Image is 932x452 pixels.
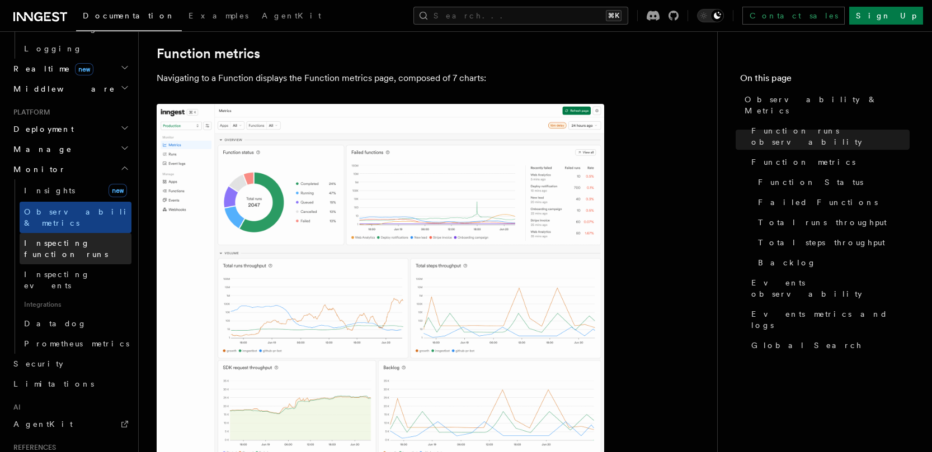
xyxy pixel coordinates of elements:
span: Datadog [24,319,87,328]
span: AgentKit [13,420,73,429]
a: Examples [182,3,255,30]
a: AgentKit [255,3,328,30]
span: Security [13,359,63,368]
a: Function metrics [747,152,910,172]
button: Monitor [9,159,131,179]
a: Insightsnew [20,179,131,202]
span: Insights [24,186,75,195]
a: AgentKit [9,414,131,434]
button: Search...⌘K [413,7,628,25]
span: Limitations [13,379,94,388]
a: Inspecting function runs [20,233,131,264]
span: new [75,63,93,75]
span: Deployment [9,123,74,135]
a: Events observability [747,273,910,304]
a: Total runs throughput [754,212,910,232]
a: Security [9,354,131,374]
a: Observability & Metrics [740,89,910,121]
span: Inspecting events [24,270,90,290]
span: Function Status [758,177,863,188]
span: Total runs throughput [758,217,887,228]
span: Backlog [758,257,816,268]
span: Platform [9,108,50,117]
span: Function runs observability [751,125,910,148]
span: Middleware [9,83,115,94]
span: new [109,184,127,197]
button: Toggle dark mode [697,9,724,22]
a: Inspecting events [20,264,131,296]
span: Realtime [9,63,93,74]
span: Logging [24,44,82,53]
a: Function metrics [157,46,260,61]
p: Navigating to a Function displays the Function metrics page, composed of 7 charts: [157,70,604,86]
a: Backlog [754,253,910,273]
a: Function runs observability [747,121,910,152]
kbd: ⌘K [606,10,622,21]
button: Manage [9,139,131,159]
span: Total steps throughput [758,237,885,248]
span: Monitor [9,164,66,175]
span: Global Search [751,340,862,351]
span: Function metrics [751,156,855,168]
a: Global Search [747,335,910,355]
span: Manage [9,144,72,155]
button: Middleware [9,79,131,99]
span: Documentation [83,11,175,20]
a: Sign Up [849,7,923,25]
button: Deployment [9,119,131,139]
span: Integrations [20,296,131,313]
span: Observability & metrics [24,207,139,227]
div: Monitor [9,179,131,354]
span: References [9,443,56,452]
span: Events observability [751,277,910,299]
span: Failed Functions [758,197,878,208]
a: Prometheus metrics [20,334,131,354]
a: Limitations [9,374,131,394]
a: Events metrics and logs [747,304,910,335]
a: Contact sales [742,7,845,25]
a: Datadog [20,313,131,334]
a: Observability & metrics [20,202,131,233]
span: Observability & Metrics [745,94,910,116]
a: Function Status [754,172,910,192]
span: Events metrics and logs [751,308,910,331]
a: Total steps throughput [754,232,910,253]
span: Prometheus metrics [24,339,129,348]
span: AgentKit [262,11,321,20]
button: Realtimenew [9,59,131,79]
a: Documentation [76,3,182,31]
span: Inspecting function runs [24,239,108,259]
h4: On this page [740,72,910,89]
span: AI [9,403,21,412]
a: Failed Functions [754,192,910,212]
span: Examples [189,11,248,20]
a: Logging [20,39,131,59]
